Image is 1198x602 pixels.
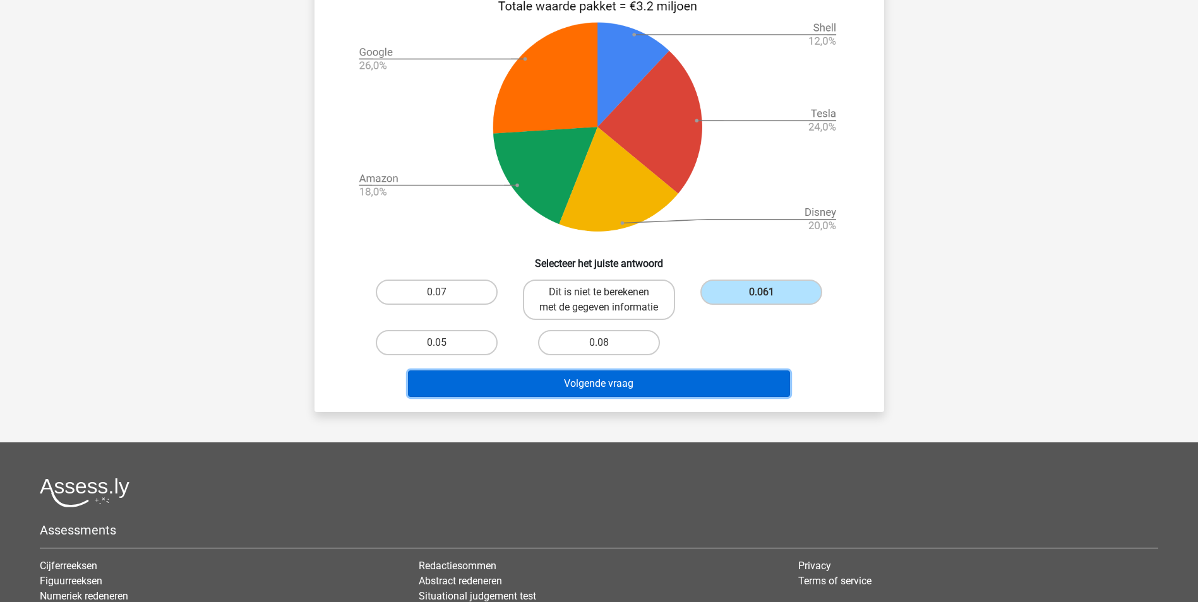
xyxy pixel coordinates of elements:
[419,590,536,602] a: Situational judgement test
[523,280,675,320] label: Dit is niet te berekenen met de gegeven informatie
[40,575,102,587] a: Figuurreeksen
[40,590,128,602] a: Numeriek redeneren
[700,280,822,305] label: 0.061
[40,522,1158,538] h5: Assessments
[798,560,831,572] a: Privacy
[538,330,660,355] label: 0.08
[335,247,864,269] h6: Selecteer het juiste antwoord
[376,330,498,355] label: 0.05
[419,575,502,587] a: Abstract redeneren
[40,478,129,507] img: Assessly logo
[376,280,498,305] label: 0.07
[419,560,496,572] a: Redactiesommen
[798,575,872,587] a: Terms of service
[40,560,97,572] a: Cijferreeksen
[408,370,790,397] button: Volgende vraag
